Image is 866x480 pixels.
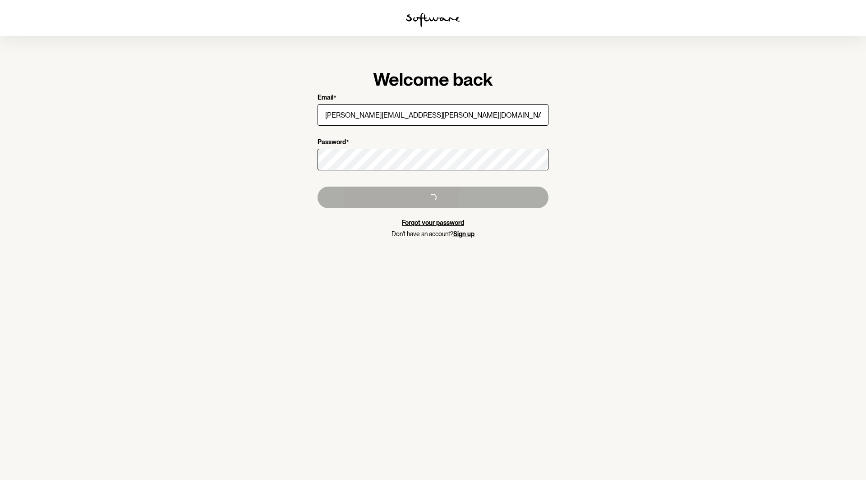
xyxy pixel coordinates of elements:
a: Sign up [453,230,474,238]
p: Don't have an account? [318,230,548,238]
h1: Welcome back [318,69,548,90]
p: Email [318,94,333,102]
p: Password [318,138,346,147]
img: software logo [406,13,460,27]
a: Forgot your password [402,219,464,226]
